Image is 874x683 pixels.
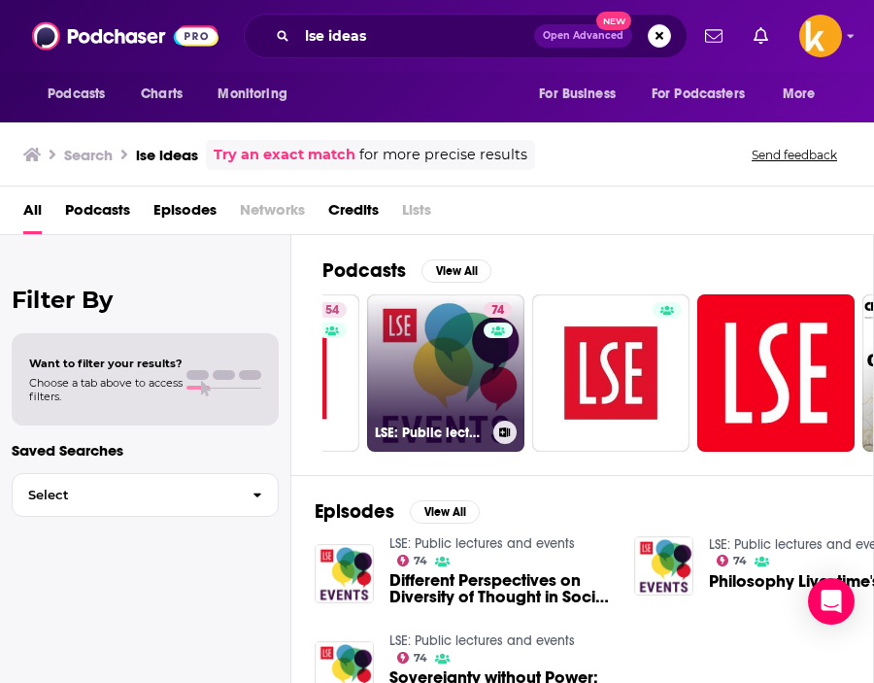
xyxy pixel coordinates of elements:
a: LSE: Public lectures and events [389,632,575,649]
h3: lse ideas [136,146,198,164]
span: New [596,12,631,30]
span: Networks [240,194,305,234]
button: open menu [769,76,840,113]
span: 74 [414,557,427,565]
h3: Search [64,146,113,164]
button: open menu [34,76,130,113]
span: Open Advanced [543,31,623,41]
button: Show profile menu [799,15,842,57]
a: Show notifications dropdown [746,19,776,52]
button: open menu [525,76,640,113]
h2: Episodes [315,499,394,524]
button: Select [12,473,279,517]
a: Different Perspectives on Diversity of Thought in Social Science [389,572,611,605]
p: Saved Searches [12,441,279,460]
a: Credits [328,194,379,234]
a: Try an exact match [214,144,355,166]
a: Podcasts [65,194,130,234]
span: Podcasts [48,81,105,108]
a: Show notifications dropdown [697,19,730,52]
button: Open AdvancedNew [534,24,632,48]
button: View All [421,259,491,283]
a: 74 [397,652,428,664]
button: open menu [204,76,312,113]
h2: Filter By [12,286,279,314]
button: Send feedback [746,147,843,163]
span: Lists [402,194,431,234]
h3: LSE: Public lectures and events [375,425,486,441]
span: For Podcasters [652,81,745,108]
span: Want to filter your results? [29,357,183,370]
span: 74 [491,301,504,321]
img: Podchaser - Follow, Share and Rate Podcasts [32,17,218,54]
button: View All [410,500,480,524]
span: Charts [141,81,183,108]
a: 74 [397,555,428,566]
img: User Profile [799,15,842,57]
span: Choose a tab above to access filters. [29,376,183,403]
a: 74 [717,555,748,566]
span: Monitoring [218,81,286,108]
img: Different Perspectives on Diversity of Thought in Social Science [315,544,374,603]
span: Logged in as sshawan [799,15,842,57]
input: Search podcasts, credits, & more... [297,20,534,51]
div: Open Intercom Messenger [808,578,855,625]
span: for more precise results [359,144,527,166]
a: Charts [128,76,194,113]
a: 74LSE: Public lectures and events [367,294,524,452]
span: 74 [414,654,427,663]
h2: Podcasts [322,258,406,283]
a: LSE: Public lectures and events [389,535,575,552]
span: More [783,81,816,108]
button: open menu [639,76,773,113]
a: EpisodesView All [315,499,480,524]
div: Search podcasts, credits, & more... [244,14,688,58]
a: 54 [318,302,347,318]
a: 74 [484,302,512,318]
a: PodcastsView All [322,258,491,283]
span: 54 [325,301,339,321]
span: 74 [733,557,747,565]
span: Select [13,489,237,501]
a: Episodes [153,194,217,234]
a: All [23,194,42,234]
span: For Business [539,81,616,108]
img: Philosophy Live: time's arrow [634,536,693,596]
